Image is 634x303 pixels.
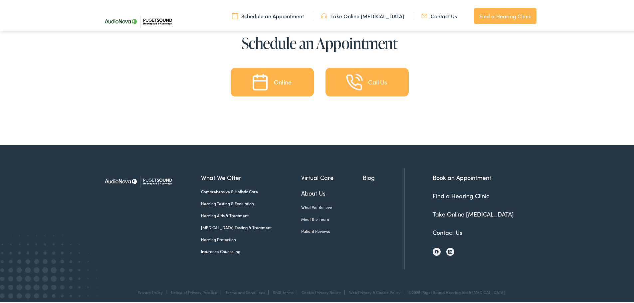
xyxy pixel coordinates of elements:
a: Take Online [MEDICAL_DATA] [321,11,404,18]
a: Patient Reviews [301,227,363,233]
a: Blog [363,172,404,181]
a: Schedule an Appointment Online [231,67,314,95]
a: Contact Us [433,227,462,235]
a: Notice of Privacy Practice [171,288,217,294]
a: Terms and Conditions [225,288,265,294]
div: Call Us [368,78,387,84]
div: Online [274,78,292,84]
a: Privacy Policy [138,288,163,294]
a: What We Believe [301,203,363,209]
div: ©2025 Puget Sound Hearing Aid & [MEDICAL_DATA] [405,289,505,293]
a: Hearing Protection [201,235,301,241]
a: Book an Appointment [433,172,491,180]
a: Contact Us [421,11,457,18]
a: Comprehensive & Holistic Care [201,187,301,193]
a: Hearing Aids & Treatment [201,211,301,217]
a: Insurance Counseling [201,247,301,253]
img: Take an Online Hearing Test [346,73,363,89]
a: Virtual Care [301,172,363,181]
a: Cookie Privacy Notice [302,288,341,294]
a: SMS Terms [273,288,294,294]
img: utility icon [232,11,238,18]
img: utility icon [321,11,327,18]
a: Schedule an Appointment [232,11,304,18]
a: [MEDICAL_DATA] Testing & Treatment [201,223,301,229]
img: utility icon [421,11,427,18]
a: Find a Hearing Clinic [474,7,536,23]
a: Take an Online Hearing Test Call Us [325,67,409,95]
img: LinkedIn [448,248,452,253]
a: About Us [301,187,363,196]
a: Web Privacy & Cookie Policy [349,288,400,294]
a: Take Online [MEDICAL_DATA] [433,209,514,217]
a: Hearing Testing & Evaluation [201,199,301,205]
a: Meet the Team [301,215,363,221]
img: Facebook icon, indicating the presence of the site or brand on the social media platform. [435,248,439,252]
a: Find a Hearing Clinic [433,190,489,199]
a: What We Offer [201,172,301,181]
img: Schedule an Appointment [252,73,269,89]
img: Puget Sound Hearing Aid & Audiology [100,167,176,194]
